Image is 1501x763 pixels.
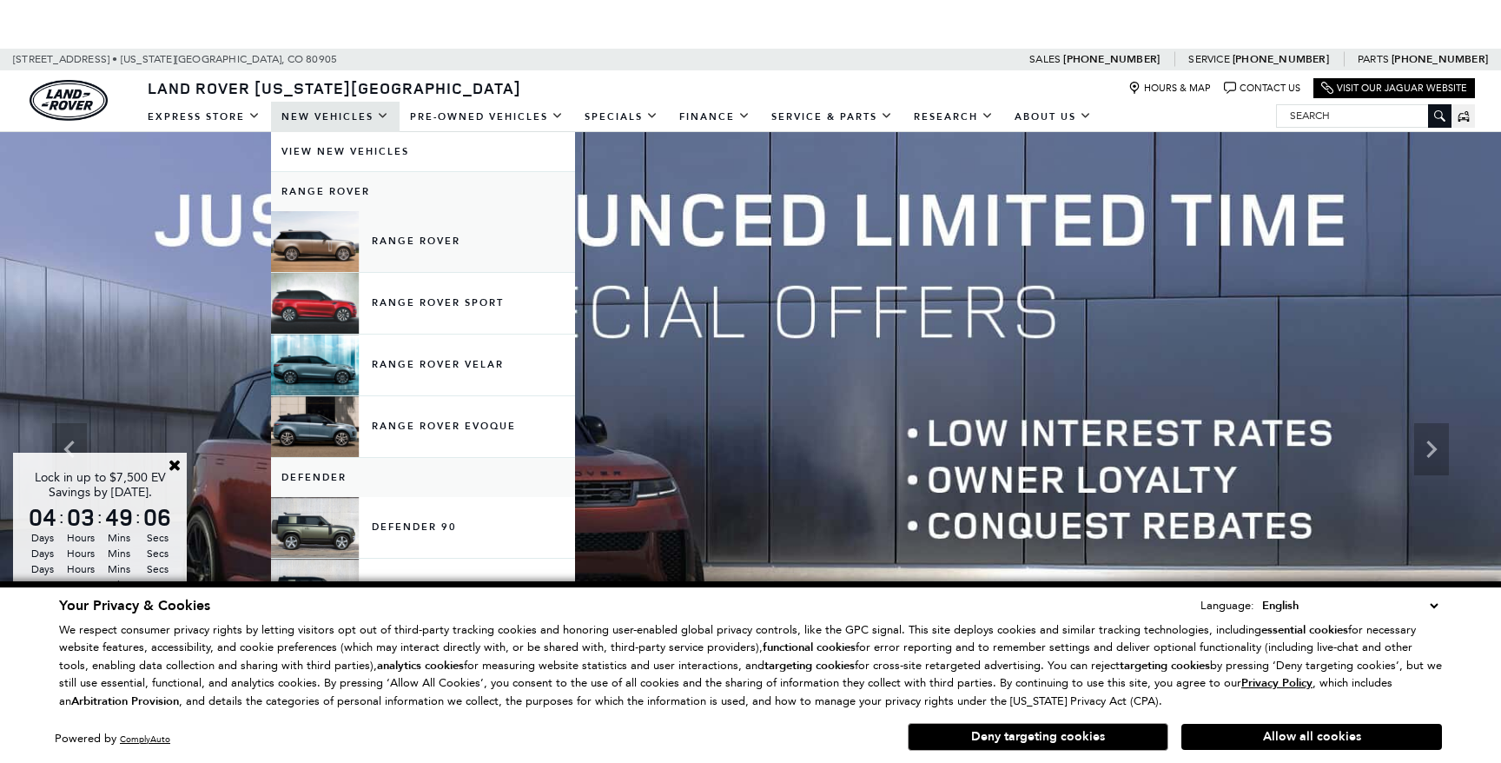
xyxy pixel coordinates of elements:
[271,102,400,132] a: New Vehicles
[97,504,102,530] span: :
[141,546,174,561] span: Secs
[903,102,1004,132] a: Research
[763,640,856,655] strong: functional cookies
[120,733,170,745] a: ComplyAuto
[271,497,575,558] a: Defender 90
[141,577,174,593] span: Secs
[271,211,575,272] a: Range Rover
[141,530,174,546] span: Secs
[102,577,136,593] span: Mins
[64,561,97,577] span: Hours
[141,561,174,577] span: Secs
[136,504,141,530] span: :
[1321,82,1467,95] a: Visit Our Jaguar Website
[137,102,271,132] a: EXPRESS STORE
[1241,676,1313,689] a: Privacy Policy
[64,505,97,529] span: 03
[1200,600,1254,611] div: Language:
[1241,675,1313,691] u: Privacy Policy
[400,102,574,132] a: Pre-Owned Vehicles
[271,559,575,620] a: Defender 110
[59,621,1442,711] p: We respect consumer privacy rights by letting visitors opt out of third-party tracking cookies an...
[102,505,136,529] span: 49
[1392,52,1488,66] a: [PHONE_NUMBER]
[908,723,1168,751] button: Deny targeting cookies
[26,505,59,529] span: 04
[167,457,182,473] a: Close
[1233,52,1329,66] a: [PHONE_NUMBER]
[35,470,166,500] span: Lock in up to $7,500 EV Savings by [DATE].
[1063,52,1160,66] a: [PHONE_NUMBER]
[1258,596,1442,615] select: Language Select
[71,693,179,709] strong: Arbitration Provision
[271,458,575,497] a: Defender
[1277,105,1451,126] input: Search
[669,102,761,132] a: Finance
[288,49,303,70] span: CO
[1120,658,1210,673] strong: targeting cookies
[271,172,575,211] a: Range Rover
[30,80,108,121] img: Land Rover
[64,577,97,593] span: Hours
[1004,102,1102,132] a: About Us
[574,102,669,132] a: Specials
[55,733,170,745] div: Powered by
[377,658,464,673] strong: analytics cookies
[271,132,575,171] a: View New Vehicles
[271,273,575,334] a: Range Rover Sport
[102,546,136,561] span: Mins
[64,546,97,561] span: Hours
[141,505,174,529] span: 06
[26,561,59,577] span: Days
[64,530,97,546] span: Hours
[137,102,1102,132] nav: Main Navigation
[148,77,521,98] span: Land Rover [US_STATE][GEOGRAPHIC_DATA]
[137,77,532,98] a: Land Rover [US_STATE][GEOGRAPHIC_DATA]
[271,396,575,457] a: Range Rover Evoque
[13,53,337,65] a: [STREET_ADDRESS] • [US_STATE][GEOGRAPHIC_DATA], CO 80905
[1224,82,1300,95] a: Contact Us
[764,658,855,673] strong: targeting cookies
[102,561,136,577] span: Mins
[26,530,59,546] span: Days
[1181,724,1442,750] button: Allow all cookies
[59,504,64,530] span: :
[1188,53,1229,65] span: Service
[52,423,87,475] div: Previous
[271,335,575,395] a: Range Rover Velar
[1358,53,1389,65] span: Parts
[306,49,337,70] span: 80905
[13,49,118,70] span: [STREET_ADDRESS] •
[761,102,903,132] a: Service & Parts
[102,530,136,546] span: Mins
[26,546,59,561] span: Days
[1414,423,1449,475] div: Next
[121,49,285,70] span: [US_STATE][GEOGRAPHIC_DATA],
[1261,622,1348,638] strong: essential cookies
[1128,82,1211,95] a: Hours & Map
[26,577,59,593] span: Days
[30,80,108,121] a: land-rover
[59,596,210,615] span: Your Privacy & Cookies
